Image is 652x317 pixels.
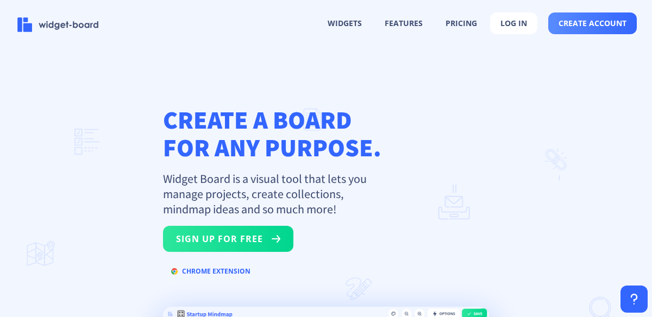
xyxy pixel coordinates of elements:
[171,268,178,275] img: chrome.svg
[163,171,380,217] p: Widget Board is a visual tool that lets you manage projects, create collections, mindmap ideas an...
[163,226,293,252] button: sign up for free
[436,13,487,34] button: pricing
[163,263,259,280] button: chrome extension
[375,13,432,34] button: features
[163,106,489,161] h1: CREATE A BOARD FOR ANY PURPOSE.
[559,19,626,28] span: create account
[490,12,537,34] button: log in
[318,13,372,34] button: widgets
[548,12,637,34] button: create account
[163,269,259,280] a: chrome extension
[17,17,99,32] img: logo-name.svg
